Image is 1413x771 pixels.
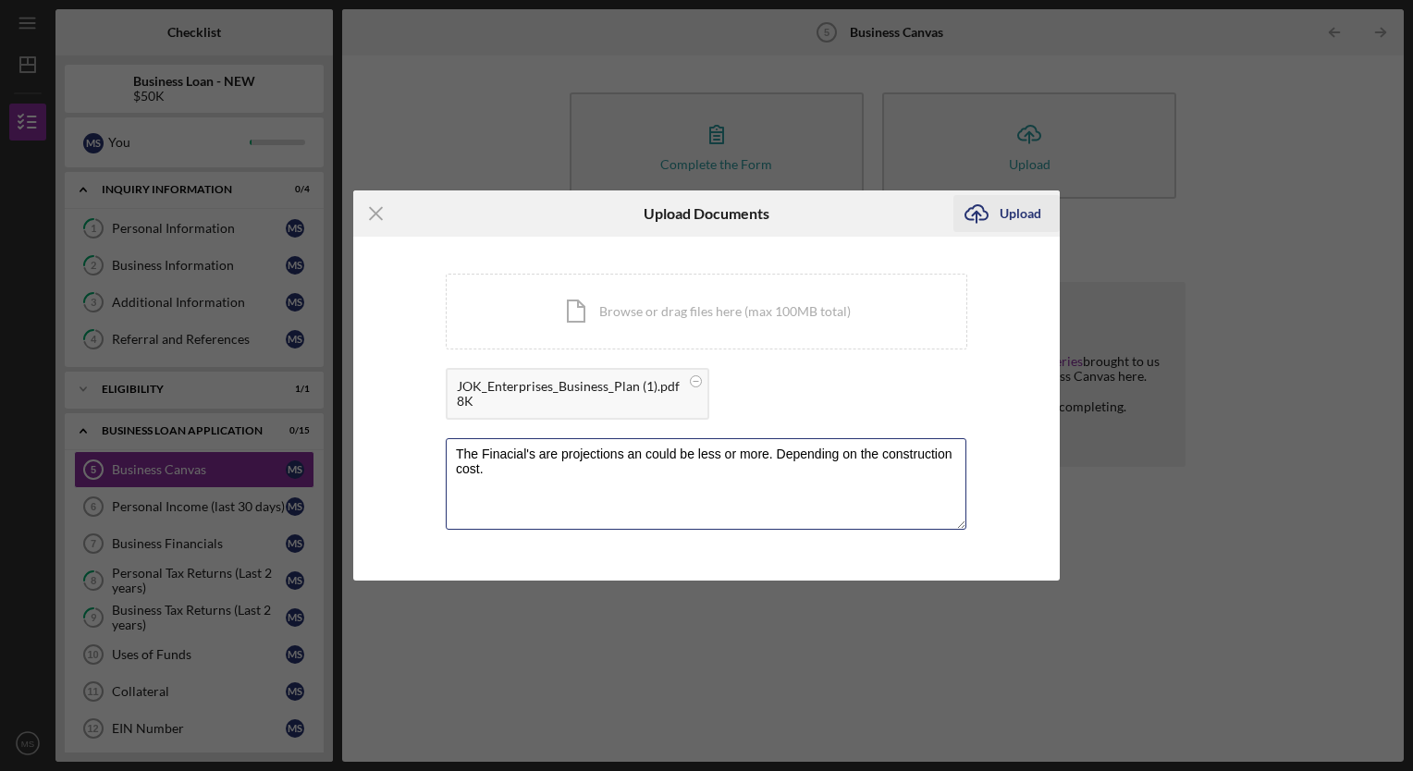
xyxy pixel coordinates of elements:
[457,394,680,409] div: 8K
[953,195,1060,232] button: Upload
[446,438,966,529] textarea: The Finacial's are projections an could be less or more. Depending on the construction cost.
[457,379,680,394] div: JOK_Enterprises_Business_Plan (1).pdf
[1000,195,1041,232] div: Upload
[644,205,769,222] h6: Upload Documents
